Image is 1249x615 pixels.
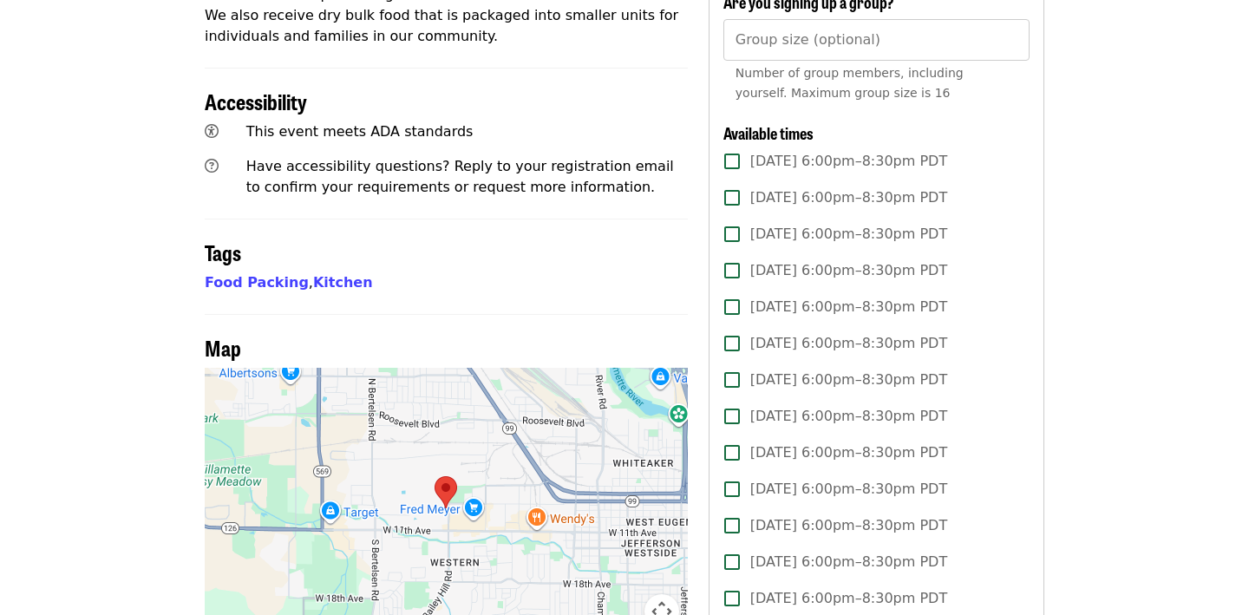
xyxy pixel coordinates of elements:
a: Food Packing [205,274,309,291]
span: , [205,274,313,291]
span: [DATE] 6:00pm–8:30pm PDT [750,515,947,536]
span: [DATE] 6:00pm–8:30pm PDT [750,552,947,572]
span: Map [205,332,241,363]
span: [DATE] 6:00pm–8:30pm PDT [750,151,947,172]
span: [DATE] 6:00pm–8:30pm PDT [750,479,947,500]
span: [DATE] 6:00pm–8:30pm PDT [750,442,947,463]
span: [DATE] 6:00pm–8:30pm PDT [750,370,947,390]
span: Accessibility [205,86,307,116]
span: Available times [723,121,814,144]
span: This event meets ADA standards [246,123,474,140]
span: [DATE] 6:00pm–8:30pm PDT [750,333,947,354]
a: Kitchen [313,274,373,291]
i: universal-access icon [205,123,219,140]
span: [DATE] 6:00pm–8:30pm PDT [750,406,947,427]
span: [DATE] 6:00pm–8:30pm PDT [750,224,947,245]
i: question-circle icon [205,158,219,174]
span: [DATE] 6:00pm–8:30pm PDT [750,260,947,281]
span: Have accessibility questions? Reply to your registration email to confirm your requirements or re... [246,158,674,195]
input: [object Object] [723,19,1030,61]
span: Tags [205,237,241,267]
span: [DATE] 6:00pm–8:30pm PDT [750,187,947,208]
span: [DATE] 6:00pm–8:30pm PDT [750,297,947,317]
span: [DATE] 6:00pm–8:30pm PDT [750,588,947,609]
span: Number of group members, including yourself. Maximum group size is 16 [736,66,964,100]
